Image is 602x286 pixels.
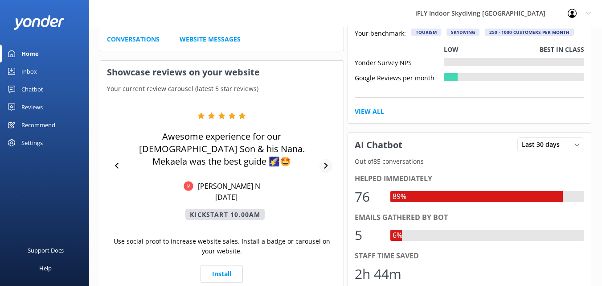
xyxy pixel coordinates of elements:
[185,209,265,220] p: Kickstart 10.00am
[411,29,441,36] div: Tourism
[355,58,444,66] div: Yonder Survey NPS
[348,157,591,166] p: Out of 85 conversations
[107,236,337,257] p: Use social proof to increase website sales. Install a badge or carousel on your website.
[13,15,65,30] img: yonder-white-logo.png
[355,186,381,207] div: 76
[355,250,585,262] div: Staff time saved
[444,45,459,54] p: Low
[21,116,55,134] div: Recommend
[124,130,319,168] p: Awesome experience for our [DEMOGRAPHIC_DATA] Son & his Nana. Mekaela was the best guide 🌠🤩
[39,259,52,277] div: Help
[348,133,409,157] h3: AI Chatbot
[355,29,406,39] p: Your benchmark:
[21,134,43,152] div: Settings
[390,191,409,203] div: 89%
[100,84,344,94] p: Your current review carousel (latest 5 star reviews)
[180,34,241,44] a: Website Messages
[107,34,160,44] a: Conversations
[21,62,37,80] div: Inbox
[355,107,384,116] a: View All
[522,140,565,149] span: Last 30 days
[21,98,43,116] div: Reviews
[355,73,444,81] div: Google Reviews per month
[390,230,405,241] div: 6%
[355,263,401,285] div: 2h 44m
[28,241,64,259] div: Support Docs
[201,265,243,283] a: Install
[540,45,584,54] p: Best in class
[184,181,193,191] img: Yonder
[485,29,574,36] div: 250 - 1000 customers per month
[355,173,585,185] div: Helped immediately
[215,192,238,202] p: [DATE]
[100,61,344,84] h3: Showcase reviews on your website
[21,45,39,62] div: Home
[446,29,479,36] div: Skydiving
[21,80,43,98] div: Chatbot
[355,224,381,246] div: 5
[355,212,585,224] div: Emails gathered by bot
[193,181,260,191] p: [PERSON_NAME] N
